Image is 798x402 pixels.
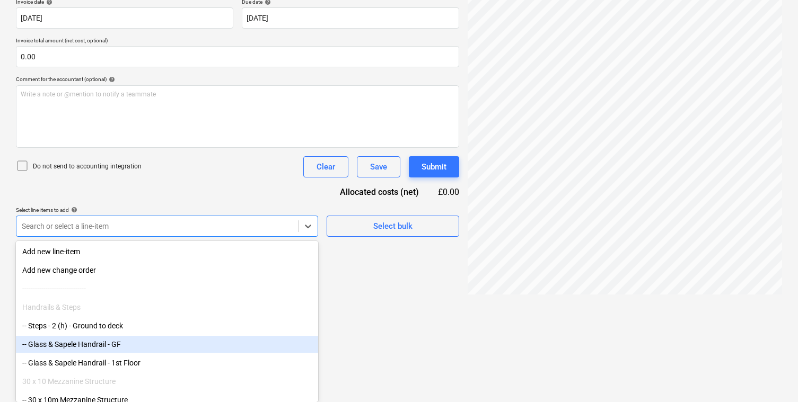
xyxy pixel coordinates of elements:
button: Save [357,156,400,177]
div: Add new change order [16,262,318,279]
div: Select bulk [373,219,413,233]
div: 30 x 10 Mezzanine Structure [16,373,318,390]
span: help [69,207,77,213]
div: Handrails & Steps [16,299,318,316]
p: Do not send to accounting integration [33,162,142,171]
button: Select bulk [327,216,459,237]
button: Submit [409,156,459,177]
div: ------------------------------ [16,280,318,297]
div: -- Steps - 2 (h) - Ground to deck [16,317,318,334]
button: Clear [303,156,348,177]
div: -- Glass & Sapele Handrail - GF [16,336,318,353]
div: Clear [317,160,335,174]
div: Add new line-item [16,243,318,260]
input: Invoice total amount (net cost, optional) [16,46,459,67]
span: help [107,76,115,83]
input: Invoice date not specified [16,7,233,29]
p: Invoice total amount (net cost, optional) [16,37,459,46]
input: Due date not specified [242,7,459,29]
div: £0.00 [436,186,459,198]
div: Comment for the accountant (optional) [16,76,459,83]
div: Allocated costs (net) [321,186,436,198]
div: -- Glass & Sapele Handrail - 1st Floor [16,354,318,371]
div: Save [370,160,387,174]
iframe: Chat Widget [745,351,798,402]
div: Select line-items to add [16,207,318,213]
div: Submit [422,160,446,174]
